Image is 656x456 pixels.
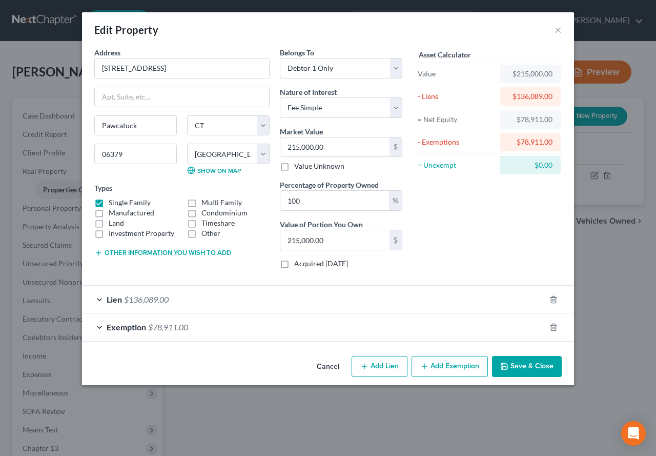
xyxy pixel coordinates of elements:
[280,180,379,190] label: Percentage of Property Owned
[95,87,269,107] input: Apt, Suite, etc...
[294,161,344,171] label: Value Unknown
[109,218,124,228] label: Land
[109,208,154,218] label: Manufactured
[280,87,337,97] label: Nature of Interest
[418,137,495,147] div: - Exemptions
[508,69,552,79] div: $215,000.00
[94,249,231,257] button: Other information you wish to add
[95,58,269,78] input: Enter address...
[94,144,177,164] input: Enter zip...
[148,322,188,332] span: $78,911.00
[418,69,495,79] div: Value
[309,357,347,378] button: Cancel
[389,137,402,157] div: $
[280,219,363,230] label: Value of Portion You Own
[201,218,235,228] label: Timeshare
[187,166,241,174] a: Show on Map
[294,259,348,269] label: Acquired [DATE]
[280,137,389,157] input: 0.00
[508,91,552,102] div: $136,089.00
[109,228,174,239] label: Investment Property
[508,160,552,170] div: $0.00
[555,24,562,36] button: ×
[280,48,314,57] span: Belongs To
[418,114,495,125] div: = Net Equity
[280,230,389,250] input: 0.00
[94,48,120,57] span: Address
[412,356,488,378] button: Add Exemption
[201,208,248,218] label: Condominium
[107,322,146,332] span: Exemption
[418,160,495,170] div: = Unexempt
[201,197,242,208] label: Multi Family
[508,114,552,125] div: $78,911.00
[280,126,323,137] label: Market Value
[621,421,646,446] div: Open Intercom Messenger
[124,294,169,304] span: $136,089.00
[201,228,220,239] label: Other
[389,191,402,210] div: %
[352,356,407,378] button: Add Lien
[419,49,471,60] label: Asset Calculator
[492,356,562,378] button: Save & Close
[95,116,176,135] input: Enter city...
[109,197,151,208] label: Single Family
[107,294,122,304] span: Lien
[418,91,495,102] div: - Liens
[389,230,402,250] div: $
[94,183,112,193] label: Types
[280,191,389,210] input: 0.00
[94,23,158,37] div: Edit Property
[508,137,552,147] div: $78,911.00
